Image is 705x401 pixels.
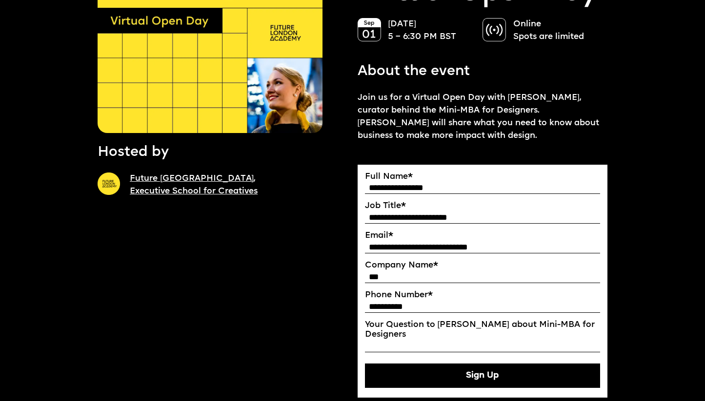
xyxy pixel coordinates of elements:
label: Your Question to [PERSON_NAME] about Mini-MBA for Designers [365,320,601,341]
a: Future [GEOGRAPHIC_DATA],Executive School for Creatives [130,174,258,195]
label: Full Name [365,172,601,182]
label: Phone Number [365,290,601,301]
p: Online Spots are limited [513,18,584,43]
p: [DATE] 5 – 6:30 PM BST [388,18,456,43]
p: About the event [358,62,470,81]
button: Sign Up [365,363,601,388]
label: Company Name [365,261,601,271]
p: Join us for a Virtual Open Day with [PERSON_NAME], curator behind the Mini-MBA for Designers. [PE... [358,92,608,142]
label: Job Title [365,201,601,211]
img: A yellow circle with Future London Academy logo [98,172,120,195]
label: Email [365,231,601,241]
p: Hosted by [98,143,169,162]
